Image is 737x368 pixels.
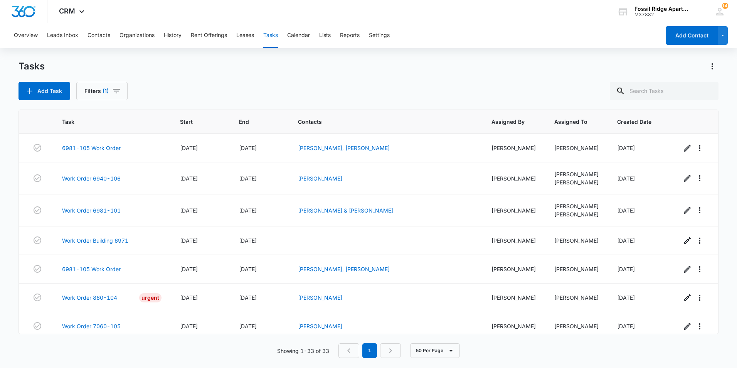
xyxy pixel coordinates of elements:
button: Actions [706,60,718,73]
span: Start [180,118,209,126]
div: [PERSON_NAME] [554,294,599,302]
span: [DATE] [180,207,198,214]
span: [DATE] [617,175,635,182]
span: Assigned To [554,118,587,126]
span: [DATE] [617,294,635,301]
button: Add Task [19,82,70,100]
button: Tasks [263,23,278,48]
span: End [239,118,268,126]
div: [PERSON_NAME] [554,265,599,273]
span: Created Date [617,118,651,126]
a: [PERSON_NAME] & [PERSON_NAME] [298,207,393,214]
span: [DATE] [617,266,635,272]
div: [PERSON_NAME] [491,294,536,302]
em: 1 [362,343,377,358]
div: account id [634,12,691,17]
a: [PERSON_NAME] [298,323,342,329]
button: Leads Inbox [47,23,78,48]
div: notifications count [722,3,728,9]
div: [PERSON_NAME] [554,202,599,210]
div: [PERSON_NAME] [554,144,599,152]
a: [PERSON_NAME] [298,294,342,301]
button: Rent Offerings [191,23,227,48]
div: [PERSON_NAME] [491,174,536,182]
div: Urgent [139,293,162,302]
button: Contacts [87,23,110,48]
a: [PERSON_NAME], [PERSON_NAME] [298,145,390,151]
div: [PERSON_NAME] [491,236,536,245]
span: [DATE] [180,294,198,301]
button: Leases [236,23,254,48]
div: [PERSON_NAME] [554,170,599,178]
span: [DATE] [239,294,257,301]
a: Work Order 6940-106 [62,174,121,182]
button: Calendar [287,23,310,48]
span: [DATE] [180,266,198,272]
button: Settings [369,23,390,48]
span: [DATE] [180,323,198,329]
span: [DATE] [617,237,635,244]
div: [PERSON_NAME] [554,178,599,186]
span: [DATE] [617,323,635,329]
a: [PERSON_NAME] [298,175,342,182]
button: Overview [14,23,38,48]
span: [DATE] [617,207,635,214]
a: [PERSON_NAME], [PERSON_NAME] [298,266,390,272]
span: [DATE] [180,237,198,244]
a: Work Order 7060-105 [62,322,121,330]
span: [DATE] [239,207,257,214]
button: 50 Per Page [410,343,460,358]
span: CRM [59,7,75,15]
a: Work Order 6981-101 [62,206,121,214]
input: Search Tasks [610,82,718,100]
div: account name [634,6,691,12]
a: Work Order 860-104 [62,294,117,302]
div: [PERSON_NAME] [554,236,599,245]
button: Organizations [119,23,155,48]
button: Filters(1) [76,82,128,100]
span: [DATE] [180,145,198,151]
span: (1) [103,88,109,94]
div: [PERSON_NAME] [491,322,536,330]
button: Add Contact [666,26,718,45]
button: History [164,23,182,48]
span: [DATE] [617,145,635,151]
a: Work Order Building 6971 [62,236,128,245]
span: [DATE] [239,266,257,272]
span: [DATE] [239,237,257,244]
div: [PERSON_NAME] [491,206,536,214]
nav: Pagination [338,343,401,358]
span: Contacts [298,118,462,126]
button: Lists [319,23,331,48]
div: [PERSON_NAME] [554,322,599,330]
div: [PERSON_NAME] [554,210,599,218]
span: [DATE] [239,175,257,182]
div: [PERSON_NAME] [491,265,536,273]
p: Showing 1-33 of 33 [277,347,329,355]
span: [DATE] [239,323,257,329]
a: 6981-105 Work Order [62,265,121,273]
a: 6981-105 Work Order [62,144,121,152]
span: [DATE] [239,145,257,151]
button: Reports [340,23,360,48]
span: 141 [722,3,728,9]
span: Assigned By [491,118,525,126]
h1: Tasks [19,61,45,72]
div: [PERSON_NAME] [491,144,536,152]
span: [DATE] [180,175,198,182]
span: Task [62,118,150,126]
